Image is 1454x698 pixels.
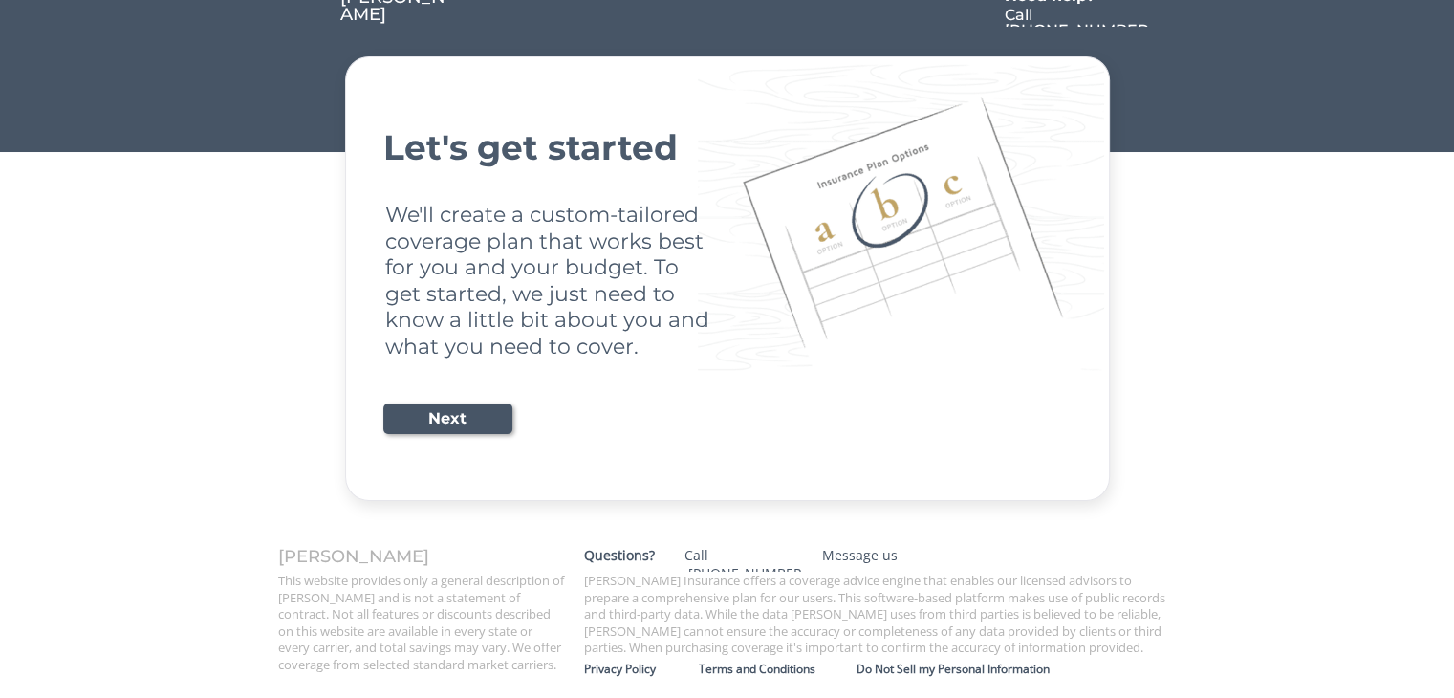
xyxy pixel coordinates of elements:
[684,547,803,601] div: Call [PHONE_NUMBER]
[675,547,813,572] a: Call [PHONE_NUMBER]
[383,404,512,434] button: Next
[385,202,713,360] div: We'll create a custom-tailored coverage plan that works best for you and your budget. To get star...
[813,547,950,572] a: Message us
[699,662,857,677] div: Terms and Conditions
[857,662,1186,677] div: Do Not Sell my Personal Information
[699,662,857,679] a: Terms and Conditions
[584,662,699,679] a: Privacy Policy
[584,573,1177,657] div: [PERSON_NAME] Insurance offers a coverage advice engine that enables our licensed advisors to pre...
[383,130,1072,164] div: Let's get started
[278,548,565,565] div: [PERSON_NAME]
[1005,8,1152,54] div: Call [PHONE_NUMBER]
[1005,8,1152,27] a: Call [PHONE_NUMBER]
[584,547,664,565] div: Questions?
[822,547,941,565] div: Message us
[278,573,565,673] div: This website provides only a general description of [PERSON_NAME] and is not a statement of contr...
[584,662,699,677] div: Privacy Policy
[857,662,1186,679] a: Do Not Sell my Personal Information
